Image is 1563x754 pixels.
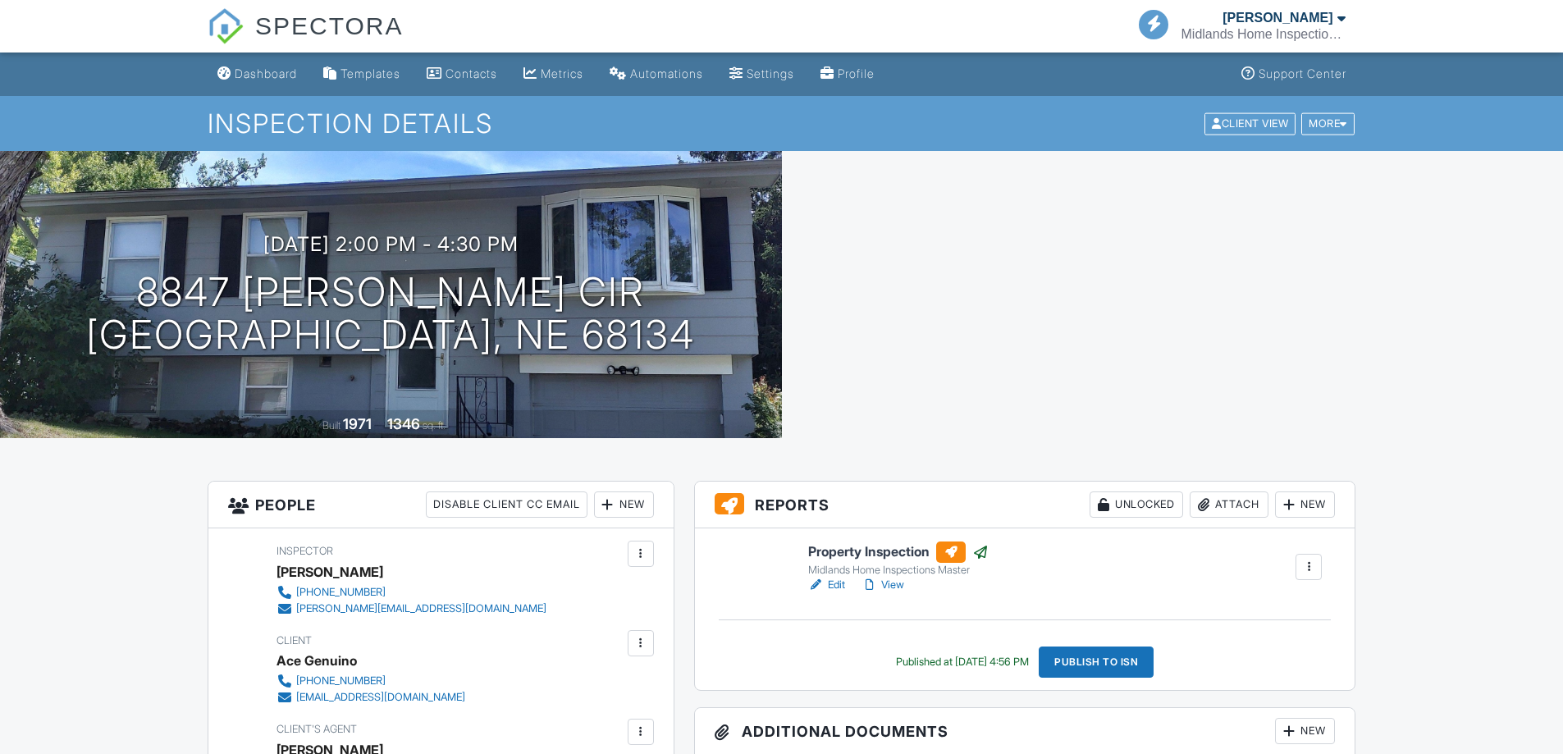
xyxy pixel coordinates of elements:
[296,691,465,704] div: [EMAIL_ADDRESS][DOMAIN_NAME]
[1223,10,1332,26] div: [PERSON_NAME]
[423,419,446,432] span: sq. ft.
[208,25,404,55] a: SPECTORA
[1090,491,1183,518] div: Unlocked
[340,66,400,80] div: Templates
[387,415,420,432] div: 1346
[420,59,504,89] a: Contacts
[276,545,333,557] span: Inspector
[747,66,794,80] div: Settings
[296,674,386,688] div: [PHONE_NUMBER]
[808,542,989,578] a: Property Inspection Midlands Home Inspections Master
[276,648,357,673] div: Ace Genuino
[276,634,312,647] span: Client
[317,59,407,89] a: Templates
[1275,718,1335,744] div: New
[276,601,546,617] a: [PERSON_NAME][EMAIL_ADDRESS][DOMAIN_NAME]
[808,542,989,563] h6: Property Inspection
[1259,66,1346,80] div: Support Center
[517,59,590,89] a: Metrics
[1039,647,1154,678] div: Publish to ISN
[861,577,904,593] a: View
[1275,491,1335,518] div: New
[594,491,654,518] div: New
[86,271,695,358] h1: 8847 [PERSON_NAME] Cir [GEOGRAPHIC_DATA], NE 68134
[276,560,383,584] div: [PERSON_NAME]
[446,66,497,80] div: Contacts
[276,723,357,735] span: Client's Agent
[1301,112,1355,135] div: More
[814,59,881,89] a: Company Profile
[1235,59,1353,89] a: Support Center
[208,482,674,528] h3: People
[1181,26,1346,43] div: Midlands Home Inspections, Inc
[1203,117,1300,129] a: Client View
[208,8,244,44] img: The Best Home Inspection Software - Spectora
[255,8,404,43] span: SPECTORA
[426,491,587,518] div: Disable Client CC Email
[276,673,465,689] a: [PHONE_NUMBER]
[1204,112,1296,135] div: Client View
[276,689,465,706] a: [EMAIL_ADDRESS][DOMAIN_NAME]
[603,59,710,89] a: Automations (Basic)
[343,415,372,432] div: 1971
[296,586,386,599] div: [PHONE_NUMBER]
[723,59,801,89] a: Settings
[896,656,1029,669] div: Published at [DATE] 4:56 PM
[211,59,304,89] a: Dashboard
[276,584,546,601] a: [PHONE_NUMBER]
[808,564,989,577] div: Midlands Home Inspections Master
[1190,491,1268,518] div: Attach
[630,66,703,80] div: Automations
[208,109,1356,138] h1: Inspection Details
[541,66,583,80] div: Metrics
[838,66,875,80] div: Profile
[296,602,546,615] div: [PERSON_NAME][EMAIL_ADDRESS][DOMAIN_NAME]
[263,233,519,255] h3: [DATE] 2:00 pm - 4:30 pm
[695,482,1355,528] h3: Reports
[322,419,340,432] span: Built
[235,66,297,80] div: Dashboard
[808,577,845,593] a: Edit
